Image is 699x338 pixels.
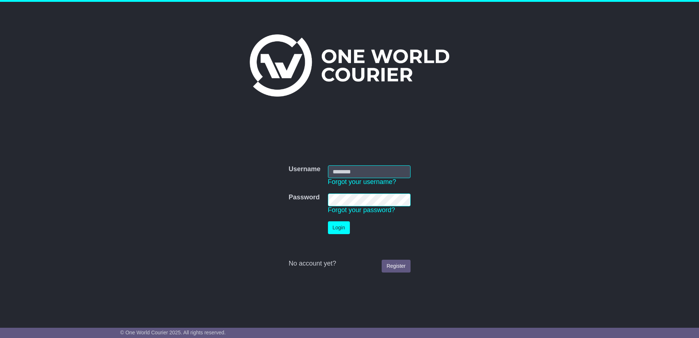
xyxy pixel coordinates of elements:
label: Password [288,194,320,202]
span: © One World Courier 2025. All rights reserved. [120,330,226,335]
img: One World [250,34,449,97]
button: Login [328,221,350,234]
div: No account yet? [288,260,410,268]
a: Forgot your password? [328,206,395,214]
a: Register [382,260,410,273]
label: Username [288,165,320,173]
a: Forgot your username? [328,178,396,185]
